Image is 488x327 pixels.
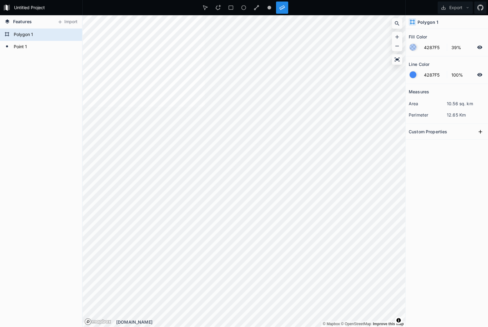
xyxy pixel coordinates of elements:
h2: Line Color [409,59,429,69]
dt: perimeter [409,112,447,118]
a: Mapbox [323,322,340,326]
h2: Measures [409,87,429,96]
span: Toggle attribution [397,317,400,324]
div: [DOMAIN_NAME] [116,319,405,325]
dt: area [409,100,447,107]
button: Toggle attribution [395,317,402,324]
a: OpenStreetMap [341,322,371,326]
a: Map feedback [373,322,404,326]
h2: Custom Properties [409,127,447,136]
h4: Polygon 1 [418,19,438,25]
button: Export [438,2,473,14]
button: Import [54,17,81,27]
h2: Fill Color [409,32,427,41]
a: Mapbox logo [84,318,111,325]
a: Mapbox logo [84,318,91,325]
dd: 12.65 Km [447,112,485,118]
span: Features [13,18,32,25]
dd: 10.56 sq. km [447,100,485,107]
